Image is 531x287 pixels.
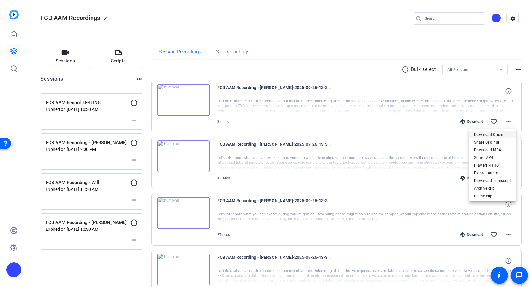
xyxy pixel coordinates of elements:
span: Download Transcript [474,177,511,184]
span: Delete clip [474,192,511,200]
span: Download Original [474,131,511,138]
span: Extract Audio [474,169,511,177]
span: Share Original [474,139,511,146]
span: Play MP4 (HQ) [474,162,511,169]
span: Share MP4 [474,154,511,161]
span: Download MP4 [474,146,511,154]
span: Archive clip [474,185,511,192]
